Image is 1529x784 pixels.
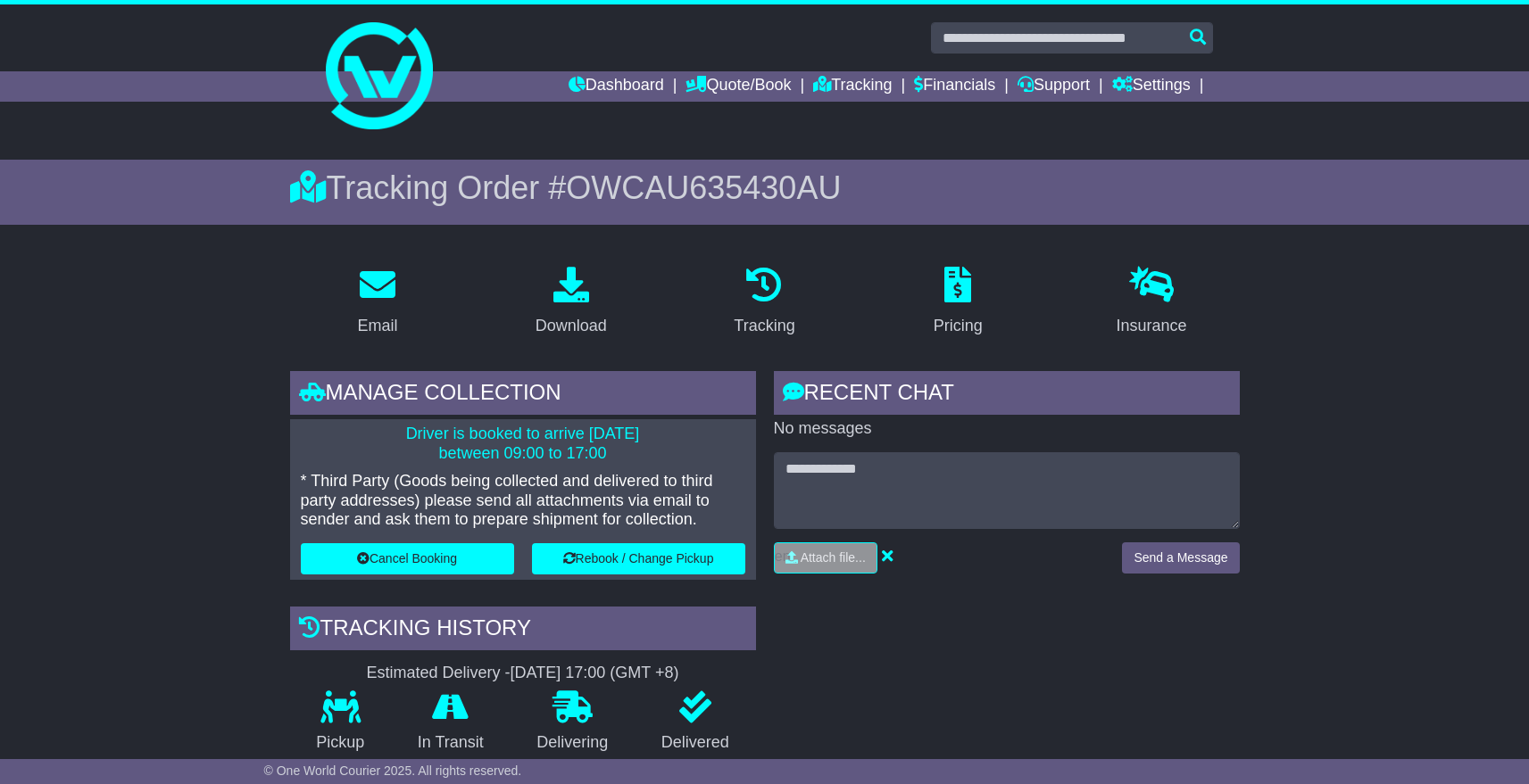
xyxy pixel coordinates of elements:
[635,733,756,753] p: Delivered
[934,314,983,338] div: Pricing
[686,71,791,102] a: Quote/Book
[1117,314,1187,338] div: Insurance
[345,260,409,344] a: Email
[569,71,664,102] a: Dashboard
[1112,71,1191,102] a: Settings
[511,664,679,683] div: [DATE] 17:00 (GMT +8)
[722,260,806,344] a: Tracking
[524,260,619,344] a: Download
[301,425,745,463] p: Driver is booked to arrive [DATE] between 09:00 to 17:00
[264,763,522,778] span: © One World Courier 2025. All rights reserved.
[391,733,511,753] p: In Transit
[922,260,994,344] a: Pricing
[734,314,794,338] div: Tracking
[774,371,1240,419] div: RECENT CHAT
[290,607,756,655] div: Tracking history
[1018,71,1090,102] a: Support
[290,169,1240,207] div: Tracking Order #
[1122,542,1239,574] button: Send a Message
[813,71,892,102] a: Tracking
[301,472,745,530] p: * Third Party (Goods being collected and delivered to third party addresses) please send all atta...
[357,314,397,338] div: Email
[914,71,995,102] a: Financials
[536,314,607,338] div: Download
[290,371,756,419] div: Manage collection
[566,169,841,206] span: OWCAU635430AU
[1105,260,1199,344] a: Insurance
[511,733,636,753] p: Delivering
[290,664,756,683] div: Estimated Delivery -
[301,543,514,574] button: Cancel Booking
[532,543,745,574] button: Rebook / Change Pickup
[774,419,1240,439] p: No messages
[290,733,392,753] p: Pickup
